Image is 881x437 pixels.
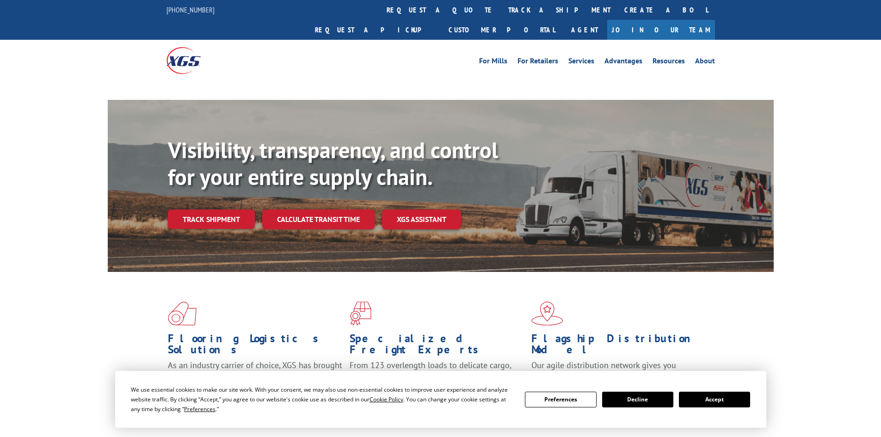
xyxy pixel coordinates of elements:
img: xgs-icon-total-supply-chain-intelligence-red [168,302,197,326]
a: Agent [562,20,607,40]
b: Visibility, transparency, and control for your entire supply chain. [168,135,498,191]
a: Track shipment [168,209,255,229]
span: Our agile distribution network gives you nationwide inventory management on demand. [531,360,702,382]
img: xgs-icon-focused-on-flooring-red [350,302,371,326]
span: As an industry carrier of choice, XGS has brought innovation and dedication to flooring logistics... [168,360,342,393]
h1: Flagship Distribution Model [531,333,706,360]
a: About [695,57,715,68]
h1: Flooring Logistics Solutions [168,333,343,360]
a: Join Our Team [607,20,715,40]
a: Customer Portal [442,20,562,40]
div: Cookie Consent Prompt [115,371,766,428]
a: Request a pickup [308,20,442,40]
div: We use essential cookies to make our site work. With your consent, we may also use non-essential ... [131,385,514,414]
a: XGS ASSISTANT [382,209,461,229]
h1: Specialized Freight Experts [350,333,524,360]
button: Decline [602,392,673,407]
a: [PHONE_NUMBER] [166,5,215,14]
button: Preferences [525,392,596,407]
span: Cookie Policy [370,395,403,403]
a: For Mills [479,57,507,68]
a: Advantages [604,57,642,68]
span: Preferences [184,405,216,413]
p: From 123 overlength loads to delicate cargo, our experienced staff knows the best way to move you... [350,360,524,401]
img: xgs-icon-flagship-distribution-model-red [531,302,563,326]
a: For Retailers [518,57,558,68]
button: Accept [679,392,750,407]
a: Resources [653,57,685,68]
a: Services [568,57,594,68]
a: Calculate transit time [262,209,375,229]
